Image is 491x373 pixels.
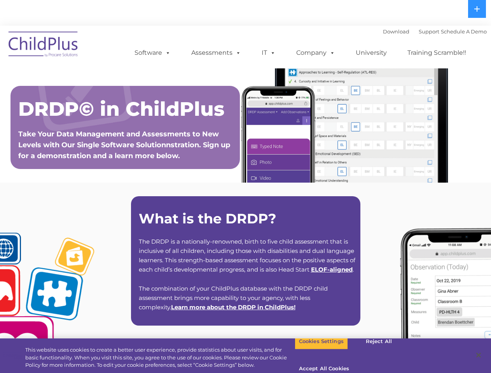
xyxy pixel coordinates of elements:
[139,210,276,227] strong: What is the DRDP?
[18,97,224,121] span: DRDP© in ChildPlus
[419,28,439,35] a: Support
[139,238,355,273] span: The DRDP is a nationally-renowned, birth to five child assessment that is inclusive of all childr...
[288,45,343,61] a: Company
[470,347,487,364] button: Close
[139,285,328,311] span: The combination of your ChildPlus database with the DRDP child assessment brings more capability ...
[311,266,353,273] a: ELOF-aligned
[383,28,409,35] a: Download
[127,45,178,61] a: Software
[383,28,487,35] font: |
[295,333,348,350] button: Cookies Settings
[441,28,487,35] a: Schedule A Demo
[348,45,395,61] a: University
[171,303,295,311] span: !
[18,130,230,160] span: Take Your Data Management and Assessments to New Levels with Our Single Software Solutionnstratio...
[254,45,283,61] a: IT
[5,26,82,65] img: ChildPlus by Procare Solutions
[25,346,295,369] div: This website uses cookies to create a better user experience, provide statistics about user visit...
[355,333,403,350] button: Reject All
[400,45,474,61] a: Training Scramble!!
[171,303,294,311] a: Learn more about the DRDP in ChildPlus
[183,45,249,61] a: Assessments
